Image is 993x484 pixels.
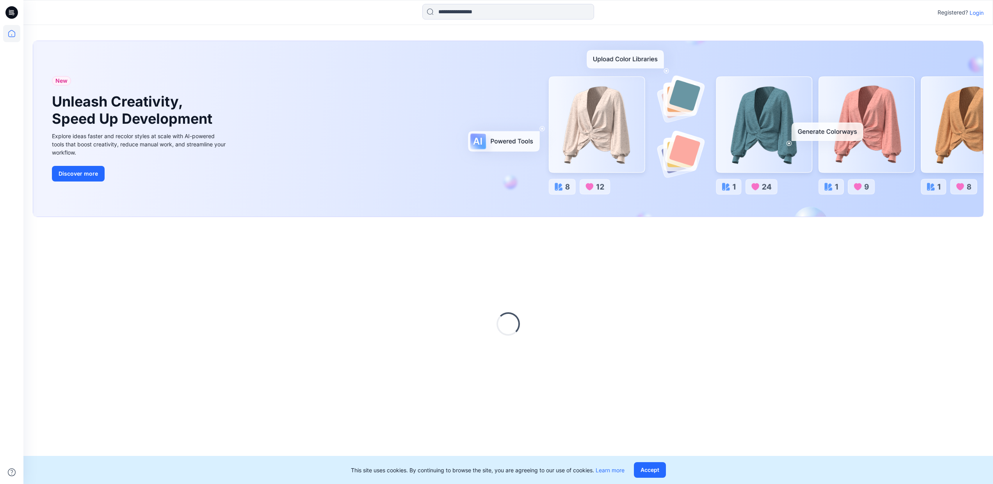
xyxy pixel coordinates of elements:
[52,166,228,181] a: Discover more
[970,9,984,17] p: Login
[596,467,625,473] a: Learn more
[52,93,216,127] h1: Unleash Creativity, Speed Up Development
[52,166,105,181] button: Discover more
[52,132,228,157] div: Explore ideas faster and recolor styles at scale with AI-powered tools that boost creativity, red...
[634,462,666,478] button: Accept
[55,76,68,85] span: New
[351,466,625,474] p: This site uses cookies. By continuing to browse the site, you are agreeing to our use of cookies.
[938,8,968,17] p: Registered?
